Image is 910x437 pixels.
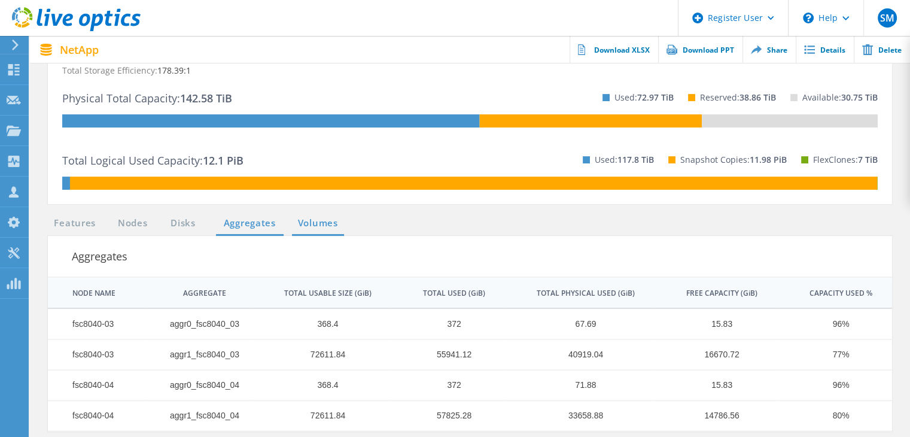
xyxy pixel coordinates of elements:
td: Column AGGREGATE, Value aggr0_fsc8040_03 [144,309,252,339]
td: Column TOTAL PHYSICAL USED (GiB), Value 33658.88 [505,400,654,431]
a: Aggregates [216,216,284,231]
div: AGGREGATE [183,289,226,298]
span: 12.1 PiB [203,153,244,168]
a: Live Optics Dashboard [12,25,141,34]
span: 72.97 TiB [637,92,674,103]
td: Column TOTAL PHYSICAL USED (GiB), Value 71.88 [505,370,654,400]
a: Features [48,216,102,231]
a: Disks [167,216,199,231]
a: Nodes [114,216,152,231]
td: Column FREE CAPACITY (GiB), Value 14786.56 [654,400,777,431]
td: Column TOTAL USED (GiB), Value 372 [391,309,505,339]
h3: Aggregates [72,248,732,265]
svg: \n [803,13,814,23]
a: Volumes [292,216,344,231]
p: Total Storage Efficiency: [62,61,878,80]
p: Available: [802,88,878,107]
span: 117.8 TiB [617,154,654,165]
span: NetApp [60,44,99,55]
span: SM [879,13,894,23]
td: TOTAL USED (GiB) Column [391,278,505,308]
a: Delete [854,36,910,63]
td: Column CAPACITY USED %, Value 96% [777,370,892,400]
a: Download PPT [658,36,742,63]
div: NODE NAME [72,289,115,298]
a: Share [742,36,796,63]
td: Column NODE NAME, Value fsc8040-03 [48,309,144,339]
td: Column CAPACITY USED %, Value 80% [777,400,892,431]
span: 7 TiB [858,154,878,165]
td: Column TOTAL USED (GiB), Value 55941.12 [391,339,505,370]
td: Column CAPACITY USED %, Value 77% [777,339,892,370]
div: TOTAL USED (GiB) [423,289,485,298]
div: TOTAL USABLE SIZE (GiB) [284,289,372,298]
td: Column TOTAL USABLE SIZE (GiB), Value 72611.84 [252,400,391,431]
td: Column NODE NAME, Value fsc8040-03 [48,339,144,370]
td: Column TOTAL PHYSICAL USED (GiB), Value 67.69 [505,309,654,339]
td: Column AGGREGATE, Value aggr1_fsc8040_04 [144,400,252,431]
p: Used: [595,150,654,169]
p: Snapshot Copies: [680,150,787,169]
a: Download XLSX [570,36,658,63]
dx-data-grid: Data grid [48,278,892,431]
td: Column TOTAL USABLE SIZE (GiB), Value 368.4 [252,370,391,400]
td: Column TOTAL PHYSICAL USED (GiB), Value 40919.04 [505,339,654,370]
td: Column AGGREGATE, Value aggr0_fsc8040_04 [144,370,252,400]
td: TOTAL PHYSICAL USED (GiB) Column [505,278,654,308]
td: Column TOTAL USABLE SIZE (GiB), Value 368.4 [252,309,391,339]
td: Column FREE CAPACITY (GiB), Value 16670.72 [654,339,777,370]
td: Column NODE NAME, Value fsc8040-04 [48,400,144,431]
td: FREE CAPACITY (GiB) Column [654,278,777,308]
td: CAPACITY USED % Column [777,278,892,308]
span: 11.98 PiB [750,154,787,165]
span: 30.75 TiB [841,92,878,103]
p: Total Logical Used Capacity: [62,151,244,170]
p: Used: [614,88,674,107]
td: Column CAPACITY USED %, Value 96% [777,309,892,339]
td: Column NODE NAME, Value fsc8040-04 [48,370,144,400]
td: Column FREE CAPACITY (GiB), Value 15.83 [654,309,777,339]
td: Column TOTAL USABLE SIZE (GiB), Value 72611.84 [252,339,391,370]
p: Physical Total Capacity: [62,89,232,108]
td: Column AGGREGATE, Value aggr1_fsc8040_03 [144,339,252,370]
td: Column FREE CAPACITY (GiB), Value 15.83 [654,370,777,400]
div: CAPACITY USED % [809,289,872,298]
div: FREE CAPACITY (GiB) [686,289,757,298]
p: Reserved: [700,88,776,107]
p: FlexClones: [813,150,878,169]
td: AGGREGATE Column [144,278,252,308]
span: 178.39:1 [157,65,191,76]
td: Column TOTAL USED (GiB), Value 57825.28 [391,400,505,431]
a: Details [796,36,854,63]
div: TOTAL PHYSICAL USED (GiB) [537,289,635,298]
td: Column TOTAL USED (GiB), Value 372 [391,370,505,400]
span: 38.86 TiB [739,92,776,103]
td: TOTAL USABLE SIZE (GiB) Column [252,278,391,308]
td: NODE NAME Column [48,278,144,308]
